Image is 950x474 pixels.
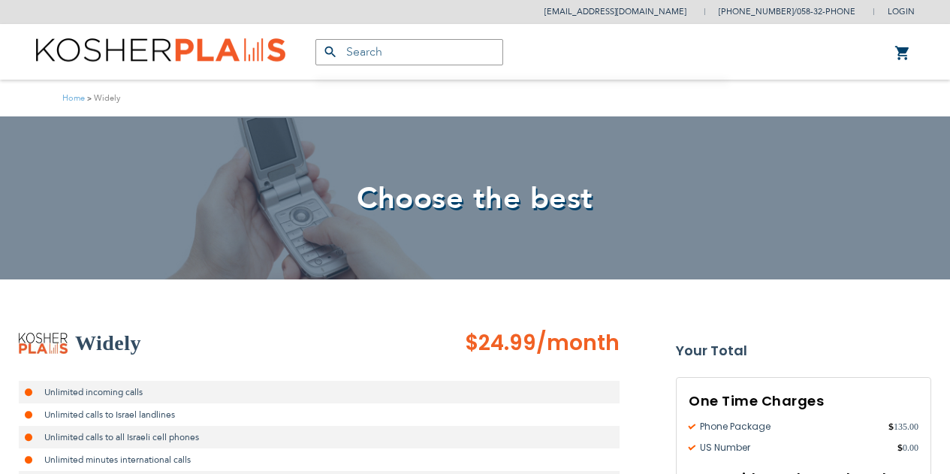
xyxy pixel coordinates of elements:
[797,6,855,17] a: 058-32-PHONE
[36,38,285,66] img: Kosher Plans
[897,441,903,454] span: $
[357,178,593,219] span: Choose the best
[897,441,918,454] span: 0.00
[62,92,85,104] a: Home
[536,328,620,358] span: /month
[85,91,120,105] li: Widely
[888,420,894,433] span: $
[689,390,918,412] h3: One Time Charges
[19,403,620,426] li: Unlimited calls to Israel landlines
[19,333,68,354] img: Widely
[544,6,686,17] a: [EMAIL_ADDRESS][DOMAIN_NAME]
[888,6,915,17] span: Login
[315,39,503,65] input: Search
[19,426,620,448] li: Unlimited calls to all Israeli cell phones
[19,381,620,403] li: Unlimited incoming calls
[465,328,536,358] span: $24.99
[704,1,855,23] li: /
[75,328,141,358] h2: Widely
[888,420,918,433] span: 135.00
[19,448,620,471] li: Unlimited minutes international calls
[689,420,888,433] span: Phone Package
[719,6,794,17] a: [PHONE_NUMBER]
[676,340,931,362] strong: Your Total
[689,441,897,454] span: US Number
